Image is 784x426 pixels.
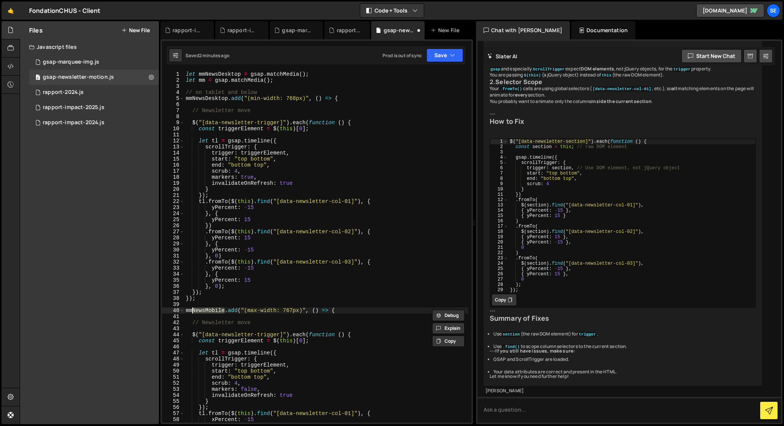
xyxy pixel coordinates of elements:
code: trigger [578,332,597,337]
div: 42 [162,320,184,326]
a: 🤙 [2,2,20,20]
div: rapport-2024.js [29,85,159,100]
code: section [502,332,520,337]
div: 40 [162,307,184,314]
div: 8 [162,114,184,120]
div: 20 [490,240,508,245]
div: 45 [162,338,184,344]
button: Explain [432,323,465,334]
strong: DOM elements [581,66,614,72]
div: 18 [162,174,184,180]
button: Debug [432,310,465,321]
code: ScrollTrigger [532,67,565,72]
div: gsap-newsletter-motion.js [384,27,415,34]
div: Saved [185,52,229,59]
div: New File [431,27,462,34]
div: rapport-impact-2024.js [227,27,259,34]
div: 25 [162,217,184,223]
div: 29 [490,287,508,293]
div: 10 [162,126,184,132]
li: Use (the raw DOM element) for . [493,331,756,337]
button: Start new chat [681,49,742,63]
h2: Files [29,26,43,34]
div: 31 [162,253,184,259]
div: 12 [162,138,184,144]
code: $(this) [523,73,541,78]
div: 4 [162,89,184,95]
li: Your data attributes are correct and present in the HTML. [493,369,756,375]
strong: every [515,92,528,98]
div: 6 [162,101,184,108]
div: 28 [162,235,184,241]
div: Great question! There are a few issues in your code that are preventing it from working as expect... [484,40,762,386]
div: 53 [162,386,184,392]
div: Javascript files [20,39,159,55]
div: 12 [490,197,508,203]
div: 25 [490,266,508,272]
a: Se [767,4,780,17]
strong: How to Fix [490,117,524,126]
div: 55 [162,398,184,404]
h3: 2. [490,78,756,86]
code: [data-newsletter-col-01] [592,86,652,92]
div: 17 [162,168,184,174]
div: 13 [490,203,508,208]
div: rapport-impact-2025.js [43,104,104,111]
div: 11 [162,132,184,138]
div: 41 [162,314,184,320]
strong: If you still have issues, make sure: [495,348,575,354]
div: 4 [490,155,508,160]
div: 17 [490,224,508,229]
code: trigger [673,67,691,72]
button: Copy [492,294,517,306]
code: this [601,73,612,78]
div: 52 [162,380,184,386]
div: 1 [162,71,184,77]
div: 19 [490,234,508,240]
div: 47 [162,350,184,356]
strong: inside the current section [591,98,652,105]
div: 14 [490,208,508,213]
div: 1 [490,139,508,144]
div: Chat with [PERSON_NAME] [476,21,570,39]
div: 16 [490,218,508,224]
li: Use to scope column selectors to the current section. [493,343,756,350]
div: 21 [162,192,184,198]
div: [PERSON_NAME] [485,388,760,394]
div: 2 [162,77,184,83]
div: 3 [162,83,184,89]
span: 2 [36,75,40,81]
h2: Slater AI [487,53,518,60]
div: gsap-newsletter-motion.js [43,74,114,81]
div: 5 [490,160,508,165]
div: 48 [162,356,184,362]
div: 6 [490,165,508,171]
div: rapport-impact-2024.js [29,115,159,130]
div: 9 [162,120,184,126]
div: 9197/37632.js [29,55,159,70]
div: 36 [162,283,184,289]
div: 29 [162,241,184,247]
div: 22 [490,250,508,256]
div: 34 [162,271,184,277]
div: 2 minutes ago [199,52,229,59]
div: 24 [162,211,184,217]
div: Documentation [571,21,635,39]
div: 15 [162,156,184,162]
div: 27 [490,277,508,282]
div: 10 [490,187,508,192]
div: 8 [490,176,508,181]
div: 7 [162,108,184,114]
div: 37 [162,289,184,295]
button: Copy [432,335,465,347]
div: 20 [162,186,184,192]
div: gsap-marquee-img.js [43,59,99,66]
div: 13 [162,144,184,150]
div: rapport-impact-2025.js [29,100,159,115]
div: 5 [162,95,184,101]
button: New File [121,27,150,33]
div: 57 [162,410,184,417]
div: 24 [490,261,508,266]
div: 18 [490,229,508,234]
